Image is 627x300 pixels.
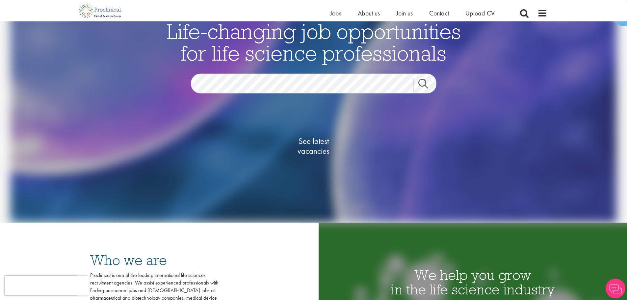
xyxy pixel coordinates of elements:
span: See latest vacancies [281,136,347,156]
a: Job search submit button [413,79,441,92]
a: Upload CV [465,9,495,17]
img: Chatbot [606,279,625,298]
iframe: reCAPTCHA [5,276,89,295]
span: Life-changing job opportunities for life science professionals [167,18,461,66]
a: About us [358,9,380,17]
a: See latestvacancies [281,110,347,182]
h3: Who we are [90,253,219,267]
a: Join us [396,9,413,17]
a: Jobs [330,9,341,17]
a: Contact [429,9,449,17]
